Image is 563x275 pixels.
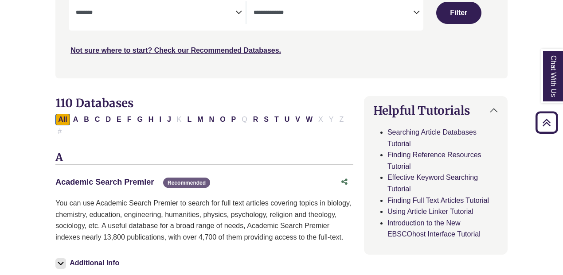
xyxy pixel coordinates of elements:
[55,115,347,135] div: Alpha-list to filter by first letter of database name
[436,2,481,24] button: Submit for Search Results
[387,151,481,170] a: Finding Reference Resources Tutorial
[163,178,210,188] span: Recommended
[229,114,239,125] button: Filter Results P
[387,208,473,215] a: Using Article Linker Tutorial
[55,257,122,269] button: Additional Info
[254,10,413,17] textarea: Search
[134,114,145,125] button: Filter Results G
[282,114,293,125] button: Filter Results U
[81,114,92,125] button: Filter Results B
[76,10,235,17] textarea: Search
[195,114,206,125] button: Filter Results M
[303,114,315,125] button: Filter Results W
[125,114,134,125] button: Filter Results F
[387,174,478,193] a: Effective Keyword Searching Tutorial
[272,114,281,125] button: Filter Results T
[387,197,489,204] a: Finding Full Text Articles Tutorial
[207,114,217,125] button: Filter Results N
[55,114,70,125] button: All
[250,114,261,125] button: Filter Results R
[92,114,103,125] button: Filter Results C
[293,114,303,125] button: Filter Results V
[364,97,507,124] button: Helpful Tutorials
[387,219,481,238] a: Introduction to the New EBSCOhost Interface Tutorial
[164,114,174,125] button: Filter Results J
[55,178,154,186] a: Academic Search Premier
[55,96,133,110] span: 110 Databases
[184,114,194,125] button: Filter Results L
[70,46,281,54] a: Not sure where to start? Check our Recommended Databases.
[387,128,477,147] a: Searching Article Databases Tutorial
[55,151,353,165] h3: A
[114,114,124,125] button: Filter Results E
[55,198,353,243] p: You can use Academic Search Premier to search for full text articles covering topics in biology, ...
[156,114,164,125] button: Filter Results I
[261,114,271,125] button: Filter Results S
[532,116,561,128] a: Back to Top
[103,114,113,125] button: Filter Results D
[217,114,228,125] button: Filter Results O
[70,114,81,125] button: Filter Results A
[336,174,353,190] button: Share this database
[146,114,156,125] button: Filter Results H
